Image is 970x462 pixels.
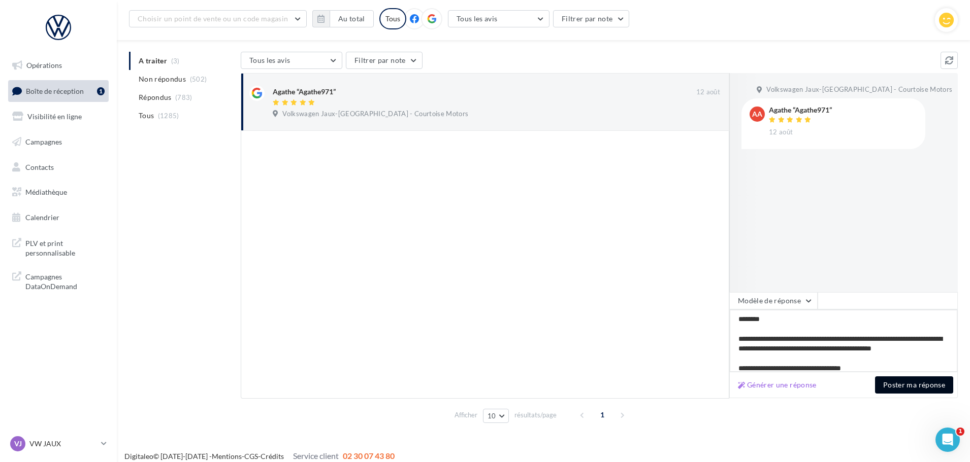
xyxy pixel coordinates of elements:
[6,80,111,102] a: Boîte de réception1
[379,8,406,29] div: Tous
[769,106,832,114] div: Agathe “Agathe971”
[6,55,111,76] a: Opérations
[273,87,336,97] div: Agathe “Agathe971”
[6,182,111,203] a: Médiathèque
[129,10,307,27] button: Choisir un point de vente ou un code magasin
[158,112,179,120] span: (1285)
[6,266,111,296] a: Campagnes DataOnDemand
[553,10,630,27] button: Filtrer par note
[138,14,288,23] span: Choisir un point de vente ou un code magasin
[27,112,82,121] span: Visibilité en ligne
[249,56,290,64] span: Tous les avis
[455,410,477,420] span: Afficher
[293,451,339,460] span: Service client
[312,10,374,27] button: Au total
[6,106,111,127] a: Visibilité en ligne
[26,61,62,69] span: Opérations
[343,451,395,460] span: 02 30 07 43 80
[25,162,54,171] span: Contacts
[594,407,610,423] span: 1
[6,131,111,153] a: Campagnes
[752,109,762,119] span: AA
[29,439,97,449] p: VW JAUX
[330,10,374,27] button: Au total
[25,137,62,146] span: Campagnes
[190,75,207,83] span: (502)
[514,410,557,420] span: résultats/page
[25,213,59,222] span: Calendrier
[488,412,496,420] span: 10
[244,452,258,460] a: CGS
[935,428,960,452] iframe: Intercom live chat
[97,87,105,95] div: 1
[26,86,84,95] span: Boîte de réception
[14,439,22,449] span: VJ
[139,111,154,121] span: Tous
[6,232,111,262] a: PLV et print personnalisable
[457,14,498,23] span: Tous les avis
[25,236,105,258] span: PLV et print personnalisable
[346,52,423,69] button: Filtrer par note
[282,110,468,119] span: Volkswagen Jaux-[GEOGRAPHIC_DATA] - Courtoise Motors
[696,88,720,97] span: 12 août
[875,376,953,394] button: Poster ma réponse
[139,74,186,84] span: Non répondus
[766,85,952,94] span: Volkswagen Jaux-[GEOGRAPHIC_DATA] - Courtoise Motors
[769,128,793,137] span: 12 août
[6,207,111,228] a: Calendrier
[25,188,67,196] span: Médiathèque
[6,157,111,178] a: Contacts
[25,270,105,292] span: Campagnes DataOnDemand
[241,52,342,69] button: Tous les avis
[8,434,109,453] a: VJ VW JAUX
[124,452,395,460] span: © [DATE]-[DATE] - - -
[483,409,509,423] button: 10
[139,92,172,102] span: Répondus
[261,452,284,460] a: Crédits
[175,93,192,101] span: (783)
[734,379,821,391] button: Générer une réponse
[956,428,964,436] span: 1
[729,292,818,309] button: Modèle de réponse
[212,452,242,460] a: Mentions
[124,452,153,460] a: Digitaleo
[448,10,549,27] button: Tous les avis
